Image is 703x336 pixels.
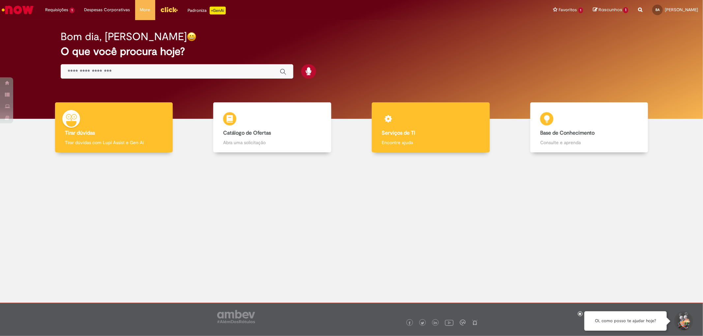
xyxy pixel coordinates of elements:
span: BA [656,8,659,12]
img: logo_footer_facebook.png [408,322,411,325]
img: click_logo_yellow_360x200.png [160,5,178,14]
img: logo_footer_ambev_rotulo_gray.png [217,310,255,323]
img: logo_footer_linkedin.png [434,321,437,325]
span: 1 [623,7,628,13]
img: logo_footer_naosei.png [472,320,478,325]
b: Tirar dúvidas [65,130,95,136]
p: Encontre ajuda [382,139,480,146]
div: Oi, como posso te ajudar hoje? [584,311,667,331]
img: ServiceNow [1,3,35,16]
a: Serviços de TI Encontre ajuda [352,102,510,153]
img: logo_footer_twitter.png [421,322,424,325]
span: Despesas Corporativas [84,7,130,13]
span: Rascunhos [599,7,622,13]
b: Serviços de TI [382,130,415,136]
a: Catálogo de Ofertas Abra uma solicitação [193,102,352,153]
a: Base de Conhecimento Consulte e aprenda [510,102,668,153]
div: Padroniza [188,7,226,14]
img: happy-face.png [187,32,196,41]
h2: Bom dia, [PERSON_NAME] [61,31,187,42]
h2: O que você procura hoje? [61,46,642,57]
span: 1 [70,8,74,13]
p: Tirar dúvidas com Lupi Assist e Gen Ai [65,139,163,146]
a: Rascunhos [593,7,628,13]
button: Iniciar Conversa de Suporte [673,311,693,331]
p: +GenAi [210,7,226,14]
p: Abra uma solicitação [223,139,321,146]
span: [PERSON_NAME] [665,7,698,13]
p: Consulte e aprenda [540,139,638,146]
b: Catálogo de Ofertas [223,130,271,136]
span: More [140,7,150,13]
b: Base de Conhecimento [540,130,595,136]
a: Tirar dúvidas Tirar dúvidas com Lupi Assist e Gen Ai [35,102,193,153]
span: 1 [578,8,583,13]
img: logo_footer_workplace.png [460,320,466,325]
span: Requisições [45,7,68,13]
img: logo_footer_youtube.png [445,318,454,327]
span: Favoritos [559,7,577,13]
